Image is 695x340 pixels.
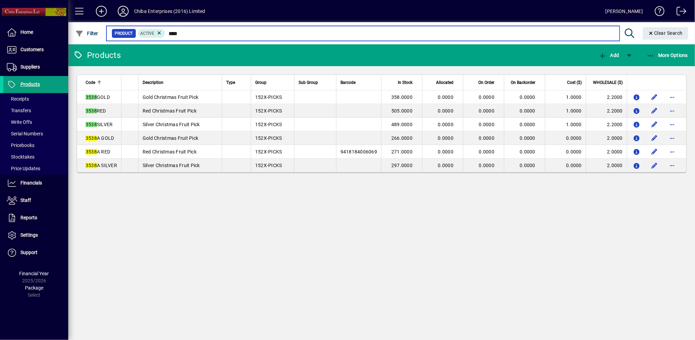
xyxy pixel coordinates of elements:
span: 489.0000 [391,122,412,127]
a: Support [3,244,68,261]
td: 2.0000 [586,145,627,159]
span: Product [115,30,133,37]
span: Package [25,285,43,291]
span: Support [20,250,38,255]
span: 0.0000 [479,163,495,168]
button: Edit [649,105,660,116]
span: More Options [647,53,688,58]
a: Staff [3,192,68,209]
td: 0.0000 [545,159,586,172]
span: 0.0000 [438,108,454,114]
span: Red Christmas Fruit Pick [143,149,197,154]
span: 505.0000 [391,108,412,114]
span: 152X-PICKS [255,122,282,127]
button: Edit [649,92,660,103]
td: 2.2000 [586,90,627,104]
span: Stocktakes [7,154,34,160]
span: Customers [20,47,44,52]
button: Edit [649,146,660,157]
span: 0.0000 [438,149,454,154]
div: Code [86,79,117,86]
span: WHOLESALE ($) [593,79,623,86]
button: More options [667,92,678,103]
div: Sub Group [299,79,332,86]
span: Receipts [7,96,29,102]
em: 3538 [86,122,97,127]
span: Pricebooks [7,143,34,148]
span: 0.0000 [479,94,495,100]
span: 152X-PICKS [255,94,282,100]
span: Type [226,79,235,86]
button: Add [90,5,112,17]
span: Barcode [341,79,356,86]
span: Gold Christmas Fruit Pick [143,94,198,100]
a: Settings [3,227,68,244]
span: 152X-PICKS [255,108,282,114]
span: Group [255,79,266,86]
span: A RED [86,149,110,154]
button: Filter [74,27,100,40]
td: 1.0000 [545,118,586,131]
td: 1.0000 [545,104,586,118]
span: Staff [20,197,31,203]
div: In Stock [386,79,419,86]
span: On Order [478,79,494,86]
span: Add [598,53,619,58]
button: Edit [649,119,660,130]
span: 0.0000 [520,94,536,100]
a: Logout [671,1,686,24]
span: 152X-PICKS [255,135,282,141]
a: Receipts [3,93,68,105]
span: 152X-PICKS [255,163,282,168]
em: 3538 [86,163,97,168]
span: RED [86,108,106,114]
span: 271.0000 [391,149,412,154]
span: A GOLD [86,135,114,141]
button: More Options [645,49,690,61]
span: Clear Search [648,30,683,36]
span: 152X-PICKS [255,149,282,154]
span: Financial Year [19,271,49,276]
button: Profile [112,5,134,17]
span: Description [143,79,163,86]
span: GOLD [86,94,110,100]
span: 0.0000 [479,149,495,154]
button: Clear [643,27,689,40]
span: Write Offs [7,119,32,125]
span: Financials [20,180,42,186]
td: 2.2000 [586,104,627,118]
span: Reports [20,215,37,220]
em: 3538 [86,94,97,100]
span: In Stock [398,79,412,86]
span: Home [20,29,33,35]
div: Type [226,79,247,86]
a: Write Offs [3,116,68,128]
span: Gold Christmas Fruit Pick [143,135,198,141]
span: Silver Christmas Fruit Pick [143,122,200,127]
div: On Order [467,79,501,86]
span: Code [86,79,95,86]
span: Products [20,82,40,87]
a: Customers [3,41,68,58]
span: Active [141,31,155,36]
span: Filter [75,31,98,36]
a: Home [3,24,68,41]
span: 0.0000 [479,135,495,141]
td: 0.0000 [545,145,586,159]
span: SILVER [86,122,113,127]
div: Allocated [426,79,460,86]
td: 2.0000 [586,159,627,172]
a: Financials [3,175,68,192]
span: Cost ($) [567,79,582,86]
a: Price Updates [3,163,68,174]
td: 0.0000 [545,131,586,145]
span: Sub Group [299,79,318,86]
button: More options [667,160,678,171]
button: More options [667,119,678,130]
a: Pricebooks [3,139,68,151]
a: Transfers [3,105,68,116]
span: Silver Christmas Fruit Pick [143,163,200,168]
a: Serial Numbers [3,128,68,139]
span: A SILVER [86,163,117,168]
button: More options [667,146,678,157]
